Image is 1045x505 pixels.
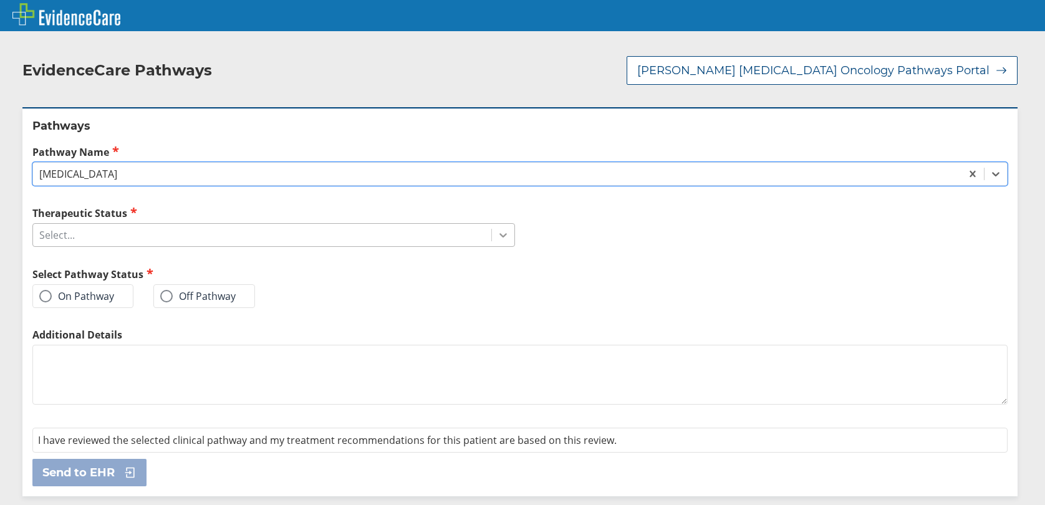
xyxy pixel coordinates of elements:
[32,267,515,281] h2: Select Pathway Status
[32,459,147,486] button: Send to EHR
[42,465,115,480] span: Send to EHR
[627,56,1018,85] button: [PERSON_NAME] [MEDICAL_DATA] Oncology Pathways Portal
[32,118,1008,133] h2: Pathways
[637,63,990,78] span: [PERSON_NAME] [MEDICAL_DATA] Oncology Pathways Portal
[32,328,1008,342] label: Additional Details
[32,145,1008,159] label: Pathway Name
[39,228,75,242] div: Select...
[12,3,120,26] img: EvidenceCare
[39,167,117,181] div: [MEDICAL_DATA]
[160,290,236,302] label: Off Pathway
[22,61,212,80] h2: EvidenceCare Pathways
[32,206,515,220] label: Therapeutic Status
[38,433,617,447] span: I have reviewed the selected clinical pathway and my treatment recommendations for this patient a...
[39,290,114,302] label: On Pathway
